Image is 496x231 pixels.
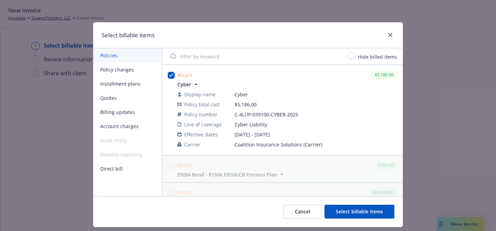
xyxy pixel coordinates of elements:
[235,101,257,108] span: $5,186.00
[162,155,403,182] span: Policy$109.00ERISA Bond - $150k ERISA/CB Pension Plan
[93,105,162,119] button: Billing updates
[358,54,397,60] span: Hide billed items
[235,91,397,98] span: Cyber
[93,62,162,77] button: Policy changes
[102,31,155,40] h1: Select billable items
[369,188,397,197] div: $63,408.00
[166,49,344,63] input: Filter by keyword
[93,119,162,133] button: Account charges
[235,131,397,138] span: [DATE] - [DATE]
[93,133,162,147] span: Multi-entity
[93,147,162,162] span: Monthly reporting
[235,141,397,148] span: Coalition Insurance Solutions (Carrier)
[184,141,200,148] span: Carrier
[235,111,397,118] span: C-4LUP-039100-CYBER-2025
[177,81,199,88] button: Cyber
[184,91,216,98] span: Display name
[93,91,162,105] button: Quotes
[371,70,397,79] div: $5,186.00
[184,131,218,138] span: Effective dates
[93,48,162,62] button: Policies
[177,190,193,196] span: Policy
[177,81,191,88] span: Cyber
[184,101,220,108] span: Policy total cost
[386,31,394,39] a: close
[184,121,222,128] span: Line of coverage
[375,161,397,170] div: $109.00
[177,171,277,178] span: ERISA Bond - $150k ERISA/CB Pension Plan
[177,73,193,78] span: Policy
[177,171,285,178] button: ERISA Bond - $150k ERISA/CB Pension Plan
[283,205,322,219] button: Cancel
[93,162,162,176] button: Direct bill
[177,163,193,169] span: Policy
[93,77,162,91] button: Installment plans
[162,183,403,210] span: Policy$63,408.00
[235,121,397,128] span: Cyber Liability
[324,205,394,219] button: Select billable items
[184,111,217,118] span: Policy number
